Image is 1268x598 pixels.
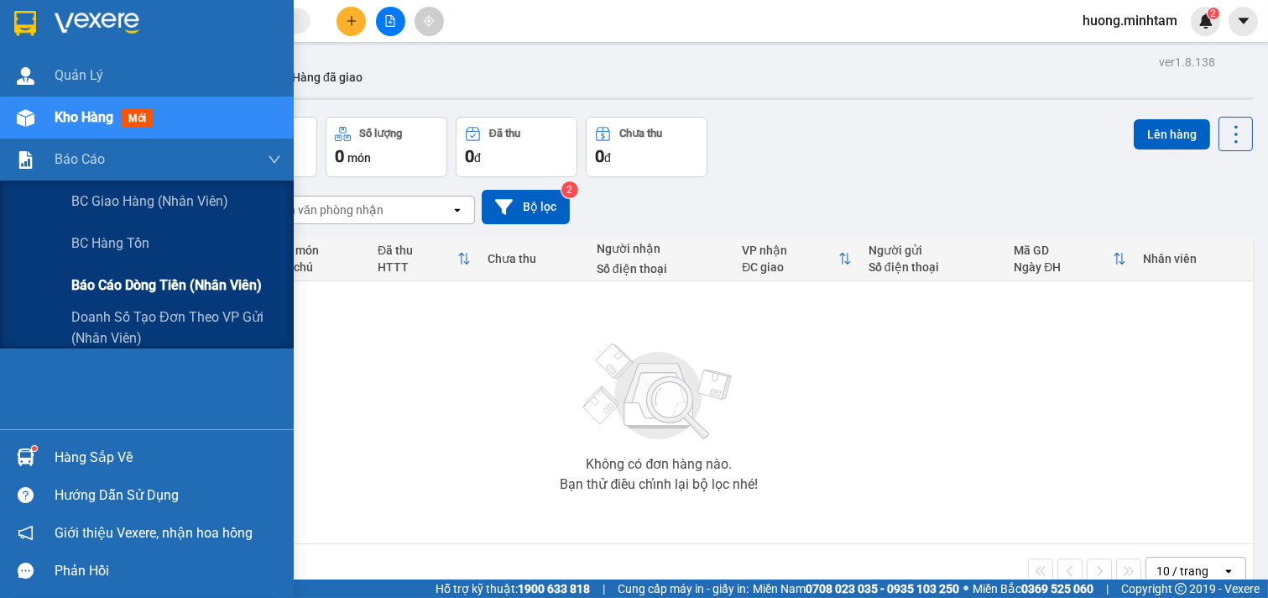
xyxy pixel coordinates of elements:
div: Bến Tre [131,14,248,34]
div: Chưa thu [488,252,580,265]
div: HUONG [14,55,119,75]
div: Đã thu [378,244,457,257]
div: Số lượng [359,128,402,139]
strong: 1900 633 818 [518,582,590,595]
span: question-circle [18,487,34,503]
span: đ [474,151,481,165]
strong: 0369 525 060 [1021,582,1093,595]
div: Số điện thoại [869,260,998,274]
span: Nhận: [131,16,171,34]
strong: 0708 023 035 - 0935 103 250 [806,582,959,595]
span: Kho hàng [55,109,113,125]
img: solution-icon [17,151,34,169]
button: Số lượng0món [326,117,447,177]
button: Chưa thu0đ [586,117,707,177]
img: warehouse-icon [17,448,34,466]
span: Doanh số tạo đơn theo VP gửi (nhân viên) [71,307,281,349]
div: Nhân viên [1143,252,1245,265]
div: HTTT [378,260,457,274]
div: Người gửi [869,244,998,257]
span: | [603,580,605,598]
div: Chọn văn phòng nhận [268,202,384,218]
button: Lên hàng [1134,119,1210,149]
span: Báo cáo [55,149,105,170]
span: message [18,563,34,579]
div: Không có đơn hàng nào. [586,458,732,471]
span: Hỗ trợ kỹ thuật: [436,580,590,598]
span: Cung cấp máy in - giấy in: [618,580,749,598]
div: Chưa thu [619,128,662,139]
sup: 1 [32,446,37,451]
span: Miền Nam [753,580,959,598]
button: plus [337,7,366,36]
div: Tên hàng: 1PBHG 13.8 ( : 1 ) [14,110,248,152]
div: Người nhận [597,242,726,255]
button: Hàng đã giao [279,57,376,97]
span: | [1106,580,1109,598]
sup: 2 [561,181,578,198]
div: Hướng dẫn sử dụng [55,483,281,508]
span: BC giao hàng (nhân viên) [71,191,228,212]
svg: open [451,203,464,217]
span: Gửi: [14,16,40,34]
span: aim [423,15,435,27]
div: Đã thu [489,128,520,139]
img: logo-vxr [14,11,36,36]
div: ĐC giao [742,260,838,274]
div: Tên món [273,244,361,257]
img: warehouse-icon [17,109,34,127]
span: BC hàng tồn [71,233,149,254]
div: Hàng sắp về [55,445,281,470]
span: down [268,153,281,166]
th: Toggle SortBy [369,237,479,281]
button: Đã thu0đ [456,117,577,177]
img: svg+xml;base64,PHN2ZyBjbGFzcz0ibGlzdC1wbHVnX19zdmciIHhtbG5zPSJodHRwOi8vd3d3LnczLm9yZy8yMDAwL3N2Zy... [575,333,743,451]
button: caret-down [1229,7,1258,36]
div: VP nhận [742,244,838,257]
span: 0 [335,146,344,166]
span: huong.minhtam [1069,10,1191,31]
svg: open [1222,564,1235,578]
span: ⚪️ [963,585,968,592]
div: Ngày ĐH [1014,260,1113,274]
button: aim [415,7,444,36]
span: đ [604,151,611,165]
span: Giới thiệu Vexere, nhận hoa hồng [55,522,253,543]
th: Toggle SortBy [733,237,859,281]
span: Miền Bắc [973,580,1093,598]
div: Bạn thử điều chỉnh lại bộ lọc nhé! [560,478,758,491]
div: 10 / trang [1156,563,1208,580]
span: plus [346,15,357,27]
button: Bộ lọc [482,190,570,224]
span: file-add [384,15,396,27]
div: Số điện thoại [597,262,726,275]
div: Phản hồi [55,559,281,584]
div: Ghi chú [273,260,361,274]
sup: 2 [1208,8,1219,19]
span: món [347,151,371,165]
div: Trạm Đông Á [14,14,119,55]
th: Toggle SortBy [1005,237,1135,281]
span: Quản Lý [55,65,103,86]
span: mới [122,109,153,128]
button: file-add [376,7,405,36]
div: ver 1.8.138 [1159,53,1215,71]
img: icon-new-feature [1198,13,1213,29]
div: KIỀU KT [131,34,248,55]
span: Báo cáo dòng tiền (nhân viên) [71,275,262,296]
span: copyright [1175,583,1187,595]
span: caret-down [1236,13,1251,29]
span: 2 [1210,8,1216,19]
div: Mã GD [1014,244,1113,257]
span: notification [18,525,34,541]
span: 0 [465,146,474,166]
img: warehouse-icon [17,67,34,85]
span: 0 [595,146,604,166]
